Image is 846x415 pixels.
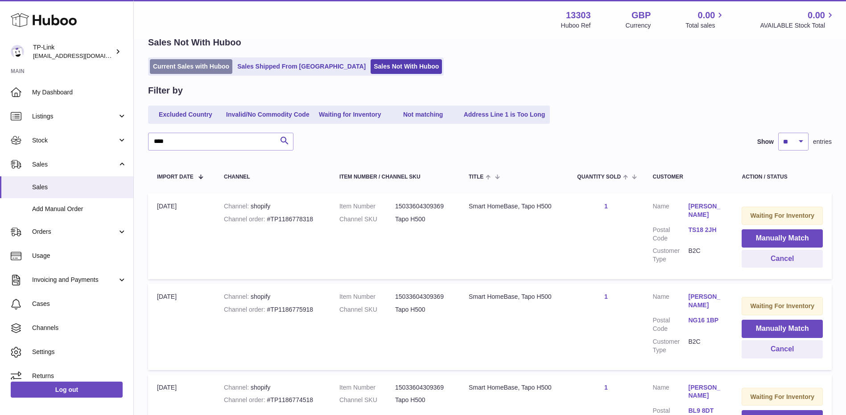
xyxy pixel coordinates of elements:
span: Cases [32,300,127,308]
div: Currency [626,21,651,30]
dt: Customer Type [652,247,688,264]
span: [EMAIL_ADDRESS][DOMAIN_NAME] [33,52,131,59]
div: Customer [652,174,724,180]
label: Show [757,138,774,146]
a: TS18 2JH [688,226,724,234]
dd: 15033604309369 [395,293,451,301]
dd: Tapo H500 [395,215,451,224]
span: Listings [32,112,117,121]
a: Sales Shipped From [GEOGRAPHIC_DATA] [234,59,369,74]
div: shopify [224,293,322,301]
a: 1 [604,203,608,210]
dt: Name [652,383,688,403]
button: Manually Match [742,229,823,248]
dt: Item Number [339,383,395,392]
a: NG16 1BP [688,316,724,325]
strong: Channel [224,293,251,300]
strong: Channel [224,203,251,210]
dt: Postal Code [652,316,688,333]
a: Not matching [388,107,459,122]
dt: Item Number [339,202,395,211]
strong: Waiting For Inventory [751,302,814,309]
strong: Waiting For Inventory [751,393,814,400]
a: Address Line 1 is Too Long [461,107,549,122]
a: [PERSON_NAME] [688,293,724,309]
dt: Customer Type [652,338,688,354]
dd: Tapo H500 [395,396,451,404]
strong: 13303 [566,9,591,21]
div: TP-Link [33,43,113,60]
span: Title [469,174,483,180]
span: entries [813,138,832,146]
span: Quantity Sold [577,174,621,180]
a: Waiting for Inventory [314,107,386,122]
a: [PERSON_NAME] [688,383,724,400]
a: Excluded Country [150,107,221,122]
a: Sales Not With Huboo [371,59,442,74]
span: Channels [32,324,127,332]
strong: Channel order [224,306,267,313]
div: #TP1186775918 [224,305,322,314]
h2: Filter by [148,85,183,97]
span: Sales [32,160,117,169]
span: Import date [157,174,194,180]
dt: Name [652,293,688,312]
strong: Channel order [224,216,267,223]
span: Add Manual Order [32,205,127,213]
span: Total sales [685,21,725,30]
img: gaby.chen@tp-link.com [11,45,24,58]
td: [DATE] [148,284,215,370]
h2: Sales Not With Huboo [148,37,241,49]
a: BL9 8DT [688,407,724,415]
div: Smart HomeBase, Tapo H500 [469,202,559,211]
div: Huboo Ref [561,21,591,30]
a: 1 [604,384,608,391]
span: AVAILABLE Stock Total [760,21,835,30]
dd: B2C [688,247,724,264]
div: Smart HomeBase, Tapo H500 [469,293,559,301]
td: [DATE] [148,193,215,279]
a: [PERSON_NAME] [688,202,724,219]
span: Usage [32,252,127,260]
dt: Channel SKU [339,305,395,314]
a: 1 [604,293,608,300]
strong: Channel [224,384,251,391]
span: 0.00 [808,9,825,21]
span: Sales [32,183,127,191]
div: #TP1186774518 [224,396,322,404]
div: shopify [224,202,322,211]
dd: B2C [688,338,724,354]
dt: Item Number [339,293,395,301]
span: 0.00 [698,9,715,21]
a: 0.00 Total sales [685,9,725,30]
div: Smart HomeBase, Tapo H500 [469,383,559,392]
span: Invoicing and Payments [32,276,117,284]
div: Channel [224,174,322,180]
div: #TP1186778318 [224,215,322,224]
span: Stock [32,136,117,145]
dd: 15033604309369 [395,383,451,392]
div: Action / Status [742,174,823,180]
a: Log out [11,382,123,398]
dd: 15033604309369 [395,202,451,211]
a: 0.00 AVAILABLE Stock Total [760,9,835,30]
a: Current Sales with Huboo [150,59,232,74]
strong: Channel order [224,396,267,403]
div: Item Number / Channel SKU [339,174,451,180]
dt: Channel SKU [339,396,395,404]
button: Cancel [742,340,823,358]
strong: GBP [631,9,651,21]
span: Orders [32,228,117,236]
dt: Name [652,202,688,221]
span: My Dashboard [32,88,127,97]
strong: Waiting For Inventory [751,212,814,219]
dd: Tapo H500 [395,305,451,314]
div: shopify [224,383,322,392]
button: Manually Match [742,320,823,338]
a: Invalid/No Commodity Code [223,107,313,122]
dt: Postal Code [652,226,688,243]
span: Returns [32,372,127,380]
dt: Channel SKU [339,215,395,224]
button: Cancel [742,250,823,268]
span: Settings [32,348,127,356]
